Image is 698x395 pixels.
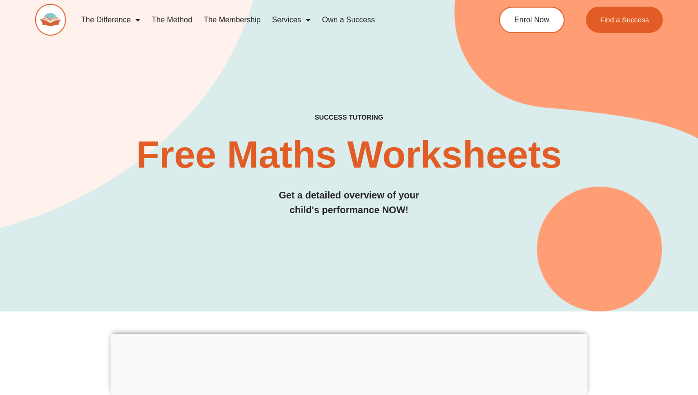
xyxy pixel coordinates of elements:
h3: Get a detailed overview of your child's performance NOW! [35,188,663,217]
a: Own a Success [316,9,380,31]
span: Find a Success [600,16,649,23]
h2: Free Maths Worksheets​ [35,136,663,174]
h4: SUCCESS TUTORING​ [35,113,663,122]
a: The Membership [198,9,266,31]
a: Enrol Now [499,7,565,33]
iframe: Advertisement [111,334,588,393]
a: Find a Success [586,7,663,33]
nav: Menu [75,9,463,31]
span: Enrol Now [514,16,549,24]
a: Services [266,9,316,31]
a: The Difference [75,9,146,31]
a: The Method [146,9,198,31]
